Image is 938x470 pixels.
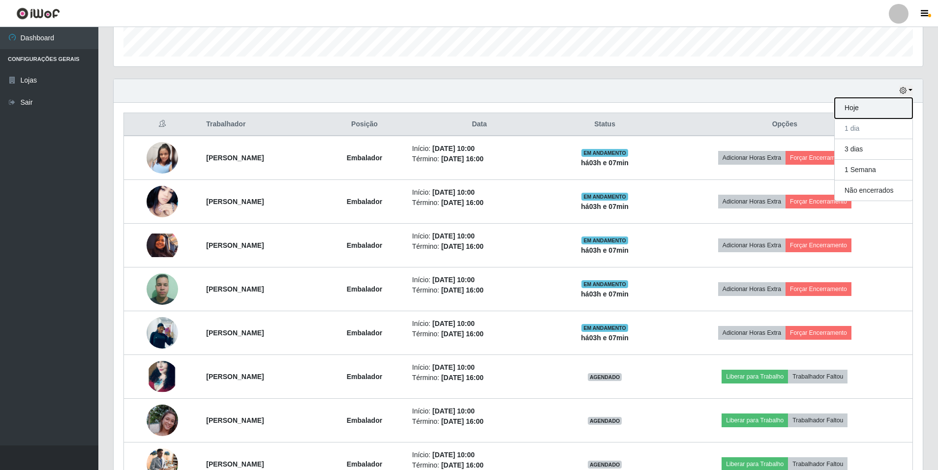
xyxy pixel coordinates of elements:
[347,285,382,293] strong: Embalador
[786,282,851,296] button: Forçar Encerramento
[412,187,547,198] li: Início:
[588,417,622,425] span: AGENDADO
[412,285,547,295] li: Término:
[581,290,629,298] strong: há 03 h e 07 min
[347,373,382,381] strong: Embalador
[835,118,912,139] button: 1 dia
[722,370,788,383] button: Liberar para Trabalho
[788,413,847,427] button: Trabalhador Faltou
[147,361,178,392] img: 1742603024717.jpeg
[432,232,475,240] time: [DATE] 10:00
[206,460,264,468] strong: [PERSON_NAME]
[147,392,178,448] img: 1756921988919.jpeg
[147,182,178,221] img: 1756203927835.jpeg
[441,242,484,250] time: [DATE] 16:00
[581,324,628,332] span: EM ANDAMENTO
[412,416,547,427] li: Término:
[406,113,553,136] th: Data
[588,373,622,381] span: AGENDADO
[206,416,264,424] strong: [PERSON_NAME]
[347,460,382,468] strong: Embalador
[432,407,475,415] time: [DATE] 10:00
[581,280,628,288] span: EM ANDAMENTO
[206,373,264,381] strong: [PERSON_NAME]
[581,159,629,167] strong: há 03 h e 07 min
[657,113,913,136] th: Opções
[147,268,178,310] img: 1756909897988.jpeg
[16,7,60,20] img: CoreUI Logo
[206,154,264,162] strong: [PERSON_NAME]
[441,461,484,469] time: [DATE] 16:00
[412,241,547,252] li: Término:
[788,370,847,383] button: Trabalhador Faltou
[722,413,788,427] button: Liberar para Trabalho
[347,241,382,249] strong: Embalador
[786,151,851,165] button: Forçar Encerramento
[432,451,475,459] time: [DATE] 10:00
[786,238,851,252] button: Forçar Encerramento
[786,326,851,340] button: Forçar Encerramento
[581,193,628,201] span: EM ANDAMENTO
[835,98,912,118] button: Hoje
[441,199,484,206] time: [DATE] 16:00
[147,132,178,184] img: 1754349075711.jpeg
[432,320,475,327] time: [DATE] 10:00
[835,160,912,180] button: 1 Semana
[553,113,657,136] th: Status
[412,450,547,460] li: Início:
[718,326,786,340] button: Adicionar Horas Extra
[432,276,475,284] time: [DATE] 10:00
[206,329,264,337] strong: [PERSON_NAME]
[581,334,629,342] strong: há 03 h e 07 min
[835,180,912,201] button: Não encerrados
[786,195,851,208] button: Forçar Encerramento
[835,139,912,160] button: 3 dias
[718,282,786,296] button: Adicionar Horas Extra
[206,285,264,293] strong: [PERSON_NAME]
[441,374,484,382] time: [DATE] 16:00
[347,154,382,162] strong: Embalador
[718,195,786,208] button: Adicionar Horas Extra
[147,234,178,257] img: 1756663906828.jpeg
[412,362,547,373] li: Início:
[412,198,547,208] li: Término:
[718,151,786,165] button: Adicionar Horas Extra
[718,238,786,252] button: Adicionar Horas Extra
[412,329,547,339] li: Término:
[588,461,622,469] span: AGENDADO
[200,113,323,136] th: Trabalhador
[441,155,484,163] time: [DATE] 16:00
[412,373,547,383] li: Término:
[432,363,475,371] time: [DATE] 10:00
[206,241,264,249] strong: [PERSON_NAME]
[147,312,178,353] img: 1757876527911.jpeg
[441,286,484,294] time: [DATE] 16:00
[441,417,484,425] time: [DATE] 16:00
[347,329,382,337] strong: Embalador
[412,231,547,241] li: Início:
[432,145,475,152] time: [DATE] 10:00
[347,416,382,424] strong: Embalador
[581,149,628,157] span: EM ANDAMENTO
[581,236,628,244] span: EM ANDAMENTO
[412,154,547,164] li: Término:
[412,319,547,329] li: Início:
[347,198,382,206] strong: Embalador
[412,144,547,154] li: Início:
[323,113,406,136] th: Posição
[206,198,264,206] strong: [PERSON_NAME]
[581,203,629,210] strong: há 03 h e 07 min
[412,275,547,285] li: Início:
[581,246,629,254] strong: há 03 h e 07 min
[441,330,484,338] time: [DATE] 16:00
[412,406,547,416] li: Início:
[432,188,475,196] time: [DATE] 10:00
